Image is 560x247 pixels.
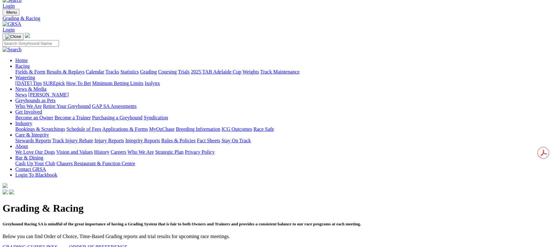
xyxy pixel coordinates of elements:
[15,121,32,126] a: Industry
[3,27,15,32] a: Login
[197,138,220,143] a: Fact Sheets
[15,81,42,86] a: [DATE] Tips
[15,69,557,75] div: Racing
[144,115,168,120] a: Syndication
[15,132,49,138] a: Care & Integrity
[176,126,220,132] a: Breeding Information
[15,155,43,160] a: Bar & Dining
[15,81,557,86] div: Wagering
[94,138,124,143] a: Injury Reports
[66,126,101,132] a: Schedule of Fees
[15,63,30,69] a: Racing
[3,40,59,47] input: Search
[15,144,28,149] a: About
[15,138,557,144] div: Care & Integrity
[15,86,47,92] a: News & Media
[161,138,196,143] a: Rules & Policies
[9,189,14,194] img: twitter.svg
[15,115,557,121] div: Get Involved
[56,149,93,155] a: Vision and Values
[15,149,55,155] a: We Love Our Dogs
[92,103,137,109] a: GAP SA Assessments
[15,98,55,103] a: Greyhounds as Pets
[155,149,184,155] a: Strategic Plan
[191,69,241,74] a: 2025 TAB Adelaide Cup
[102,126,148,132] a: Applications & Forms
[92,81,143,86] a: Minimum Betting Limits
[15,75,35,80] a: Wagering
[222,138,251,143] a: Stay On Track
[15,161,557,166] div: Bar & Dining
[125,138,160,143] a: Integrity Reports
[43,81,65,86] a: SUREpick
[15,103,42,109] a: Who We Are
[260,69,300,74] a: Track Maintenance
[56,161,135,166] a: Chasers Restaurant & Function Centre
[3,47,22,53] img: Search
[3,202,557,214] h1: Grading & Racing
[140,69,157,74] a: Grading
[15,92,557,98] div: News & Media
[222,126,252,132] a: ICG Outcomes
[15,138,51,143] a: Stewards Reports
[149,126,175,132] a: MyOzChase
[66,81,91,86] a: How To Bet
[158,69,177,74] a: Coursing
[15,103,557,109] div: Greyhounds as Pets
[6,10,17,15] span: Menu
[111,149,126,155] a: Careers
[120,69,139,74] a: Statistics
[43,103,91,109] a: Retire Your Greyhound
[3,183,8,188] img: logo-grsa-white.png
[243,69,259,74] a: Weights
[127,149,154,155] a: Who We Are
[55,115,91,120] a: Become a Trainer
[86,69,104,74] a: Calendar
[15,172,57,178] a: Login To Blackbook
[3,189,8,194] img: facebook.svg
[25,33,30,38] img: logo-grsa-white.png
[92,115,142,120] a: Purchasing a Greyhound
[15,69,45,74] a: Fields & Form
[15,58,28,63] a: Home
[3,3,15,9] a: Login
[15,115,53,120] a: Become an Owner
[3,9,19,16] button: Toggle navigation
[15,126,65,132] a: Bookings & Scratchings
[178,69,190,74] a: Trials
[15,126,557,132] div: Industry
[185,149,215,155] a: Privacy Policy
[145,81,160,86] a: Isolynx
[15,149,557,155] div: About
[5,34,21,39] img: Close
[15,109,42,115] a: Get Involved
[15,92,27,97] a: News
[52,138,93,143] a: Track Injury Rebate
[28,92,69,97] a: [PERSON_NAME]
[15,166,46,172] a: Contact GRSA
[15,161,55,166] a: Cash Up Your Club
[253,126,274,132] a: Race Safe
[3,234,557,239] p: Below you can find Order of Choice, Time-Based Grading reports and trial results for upcoming rac...
[105,69,119,74] a: Tracks
[47,69,84,74] a: Results & Replays
[3,21,21,27] img: GRSA
[3,222,557,227] h5: Greyhound Racing SA is mindful of the great importance of having a Grading System that is fair to...
[3,33,24,40] button: Toggle navigation
[94,149,109,155] a: History
[3,16,557,21] a: Grading & Racing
